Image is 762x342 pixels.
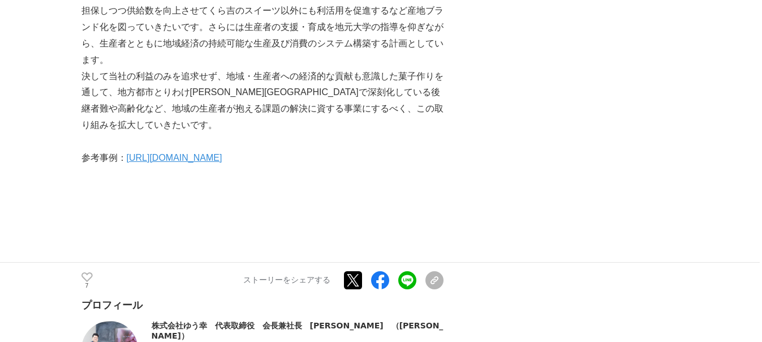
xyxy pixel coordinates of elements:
[152,321,444,341] div: 株式会社ゆう幸 代表取締役 会長兼社長 [PERSON_NAME] （[PERSON_NAME]）
[81,150,444,166] p: 参考事例：
[81,283,93,289] p: 7
[81,298,444,312] div: プロフィール
[127,153,222,163] a: [URL][DOMAIN_NAME]
[81,69,444,134] p: 決して当社の利益のみを追求せず、地域・生産者への経済的な貢献も意識した菓子作りを通して、地方都市とりわけ[PERSON_NAME][GEOGRAPHIC_DATA]で深刻化している後継者難や高齢...
[243,275,330,285] p: ストーリーをシェアする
